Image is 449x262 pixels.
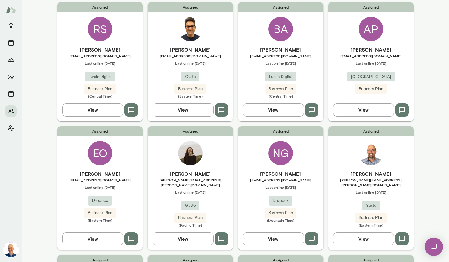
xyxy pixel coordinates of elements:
span: Assigned [57,126,143,136]
img: Travis Anderson [359,141,383,165]
span: [PERSON_NAME][EMAIL_ADDRESS][PERSON_NAME][DOMAIN_NAME] [148,178,233,187]
span: Business Plan [84,210,116,216]
span: Gusto [181,203,199,209]
div: NG [268,141,293,165]
span: Assigned [328,126,414,136]
button: Documents [5,88,17,100]
h6: [PERSON_NAME] [148,46,233,53]
div: EO [88,141,112,165]
span: [EMAIL_ADDRESS][DOMAIN_NAME] [57,178,143,182]
span: Assigned [238,126,323,136]
span: (Central Time) [57,94,143,99]
span: Last online [DATE] [148,61,233,66]
span: Gusto [362,203,380,209]
img: Mark Lazen [4,242,18,257]
button: View [62,232,123,245]
span: (Pacific Time) [148,223,233,228]
span: [EMAIL_ADDRESS][DOMAIN_NAME] [238,53,323,58]
span: (Eastern Time) [328,223,414,228]
h6: [PERSON_NAME] [57,46,143,53]
h6: [PERSON_NAME] [148,170,233,178]
img: Sarah Jacobson [178,141,203,165]
button: Sessions [5,37,17,49]
span: [EMAIL_ADDRESS][DOMAIN_NAME] [328,53,414,58]
button: View [333,232,394,245]
span: Business Plan [355,86,387,92]
button: View [243,232,304,245]
span: Business Plan [355,215,387,221]
h6: [PERSON_NAME] [238,170,323,178]
button: View [333,103,394,116]
span: Dropbox [269,198,292,204]
span: [EMAIL_ADDRESS][DOMAIN_NAME] [238,178,323,182]
button: View [153,103,214,116]
button: View [243,103,304,116]
div: AP [359,17,383,41]
span: Business Plan [265,210,296,216]
button: View [62,103,123,116]
img: Mento [6,4,16,16]
h6: [PERSON_NAME] [328,46,414,53]
span: Dropbox [88,198,112,204]
img: Aman Bhatia [178,17,203,41]
span: Assigned [328,2,414,12]
span: Lumin Digital [85,74,115,80]
span: Last online [DATE] [328,190,414,195]
span: Last online [DATE] [238,185,323,190]
span: Last online [DATE] [238,61,323,66]
h6: [PERSON_NAME] [57,170,143,178]
span: Gusto [181,74,199,80]
button: Members [5,105,17,117]
button: Growth Plan [5,54,17,66]
span: Lumin Digital [265,74,296,80]
span: Assigned [57,2,143,12]
button: View [153,232,214,245]
h6: [PERSON_NAME] [328,170,414,178]
h6: [PERSON_NAME] [238,46,323,53]
span: Last online [DATE] [148,190,233,195]
span: (Eastern Time) [57,218,143,223]
span: Business Plan [265,86,296,92]
span: [EMAIL_ADDRESS][DOMAIN_NAME] [148,53,233,58]
span: Assigned [238,2,323,12]
span: (Eastern Time) [148,94,233,99]
div: BA [268,17,293,41]
button: Home [5,20,17,32]
span: Last online [DATE] [57,61,143,66]
span: [EMAIL_ADDRESS][DOMAIN_NAME] [57,53,143,58]
span: Last online [DATE] [328,61,414,66]
span: Business Plan [174,215,206,221]
span: [PERSON_NAME][EMAIL_ADDRESS][PERSON_NAME][DOMAIN_NAME] [328,178,414,187]
span: [GEOGRAPHIC_DATA] [347,74,395,80]
span: Business Plan [84,86,116,92]
span: Business Plan [174,86,206,92]
span: (Central Time) [238,94,323,99]
span: (Mountain Time) [238,218,323,223]
span: Assigned [148,2,233,12]
span: Last online [DATE] [57,185,143,190]
div: RS [88,17,112,41]
button: Client app [5,122,17,134]
span: Assigned [148,126,233,136]
button: Insights [5,71,17,83]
